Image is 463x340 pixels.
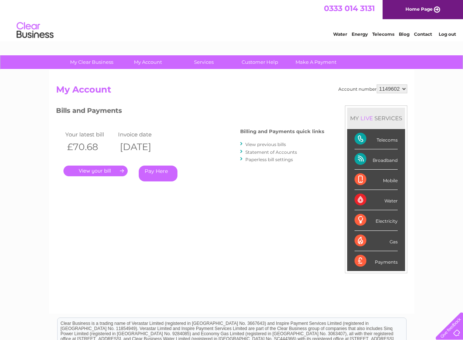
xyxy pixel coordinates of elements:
[229,55,290,69] a: Customer Help
[355,210,398,230] div: Electricity
[355,129,398,149] div: Telecoms
[63,139,117,155] th: £70.68
[116,129,169,139] td: Invoice date
[338,84,407,93] div: Account number
[245,142,286,147] a: View previous bills
[355,190,398,210] div: Water
[117,55,178,69] a: My Account
[56,84,407,98] h2: My Account
[63,129,117,139] td: Your latest bill
[399,31,410,37] a: Blog
[372,31,394,37] a: Telecoms
[16,19,54,42] img: logo.png
[347,108,405,129] div: MY SERVICES
[245,149,297,155] a: Statement of Accounts
[352,31,368,37] a: Energy
[324,4,375,13] a: 0333 014 3131
[173,55,234,69] a: Services
[286,55,346,69] a: Make A Payment
[139,166,177,181] a: Pay Here
[116,139,169,155] th: [DATE]
[355,149,398,170] div: Broadband
[240,129,324,134] h4: Billing and Payments quick links
[63,166,128,176] a: .
[359,115,374,122] div: LIVE
[333,31,347,37] a: Water
[355,231,398,251] div: Gas
[245,157,293,162] a: Paperless bill settings
[355,251,398,271] div: Payments
[414,31,432,37] a: Contact
[439,31,456,37] a: Log out
[56,105,324,118] h3: Bills and Payments
[355,170,398,190] div: Mobile
[58,4,406,36] div: Clear Business is a trading name of Verastar Limited (registered in [GEOGRAPHIC_DATA] No. 3667643...
[61,55,122,69] a: My Clear Business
